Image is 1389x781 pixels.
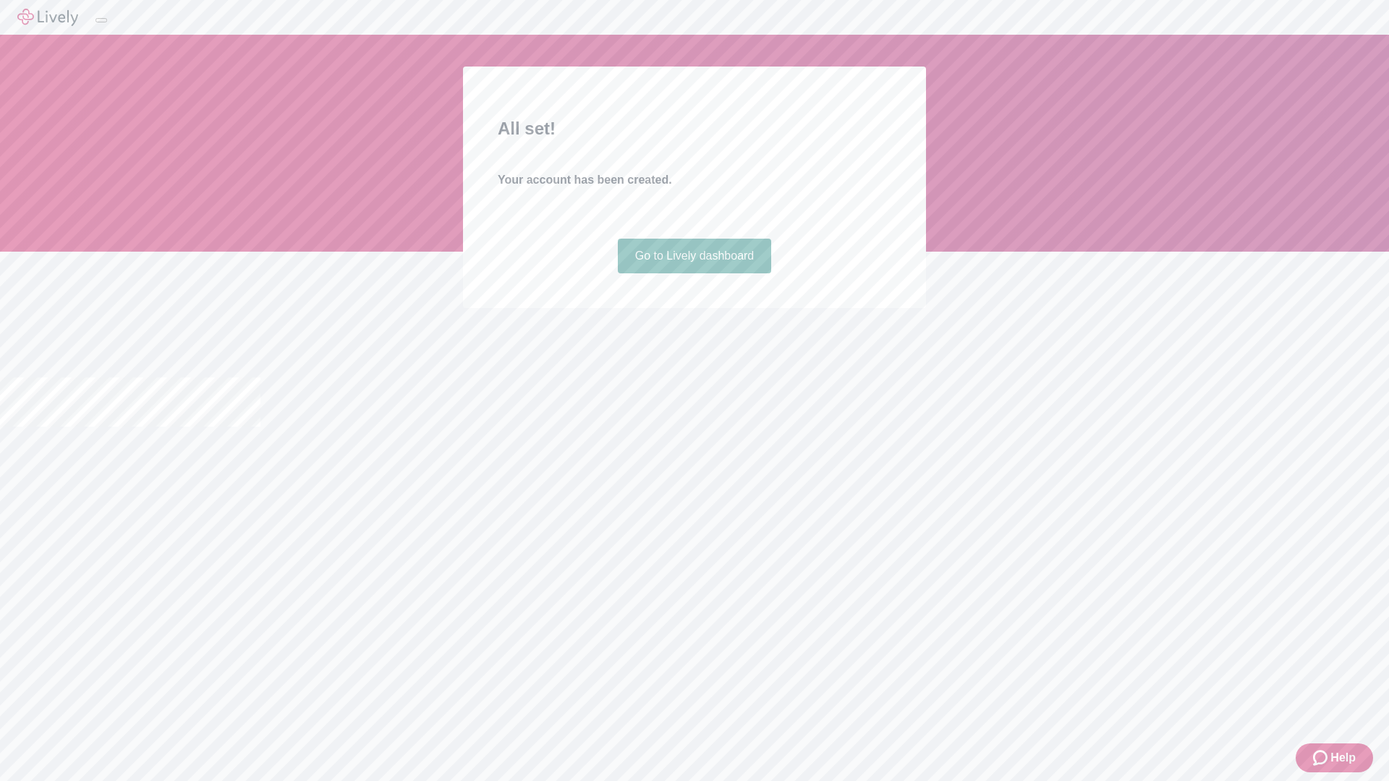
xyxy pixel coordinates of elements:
[618,239,772,273] a: Go to Lively dashboard
[498,171,891,189] h4: Your account has been created.
[498,116,891,142] h2: All set!
[1330,749,1356,767] span: Help
[95,18,107,22] button: Log out
[1313,749,1330,767] svg: Zendesk support icon
[17,9,78,26] img: Lively
[1296,743,1373,772] button: Zendesk support iconHelp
